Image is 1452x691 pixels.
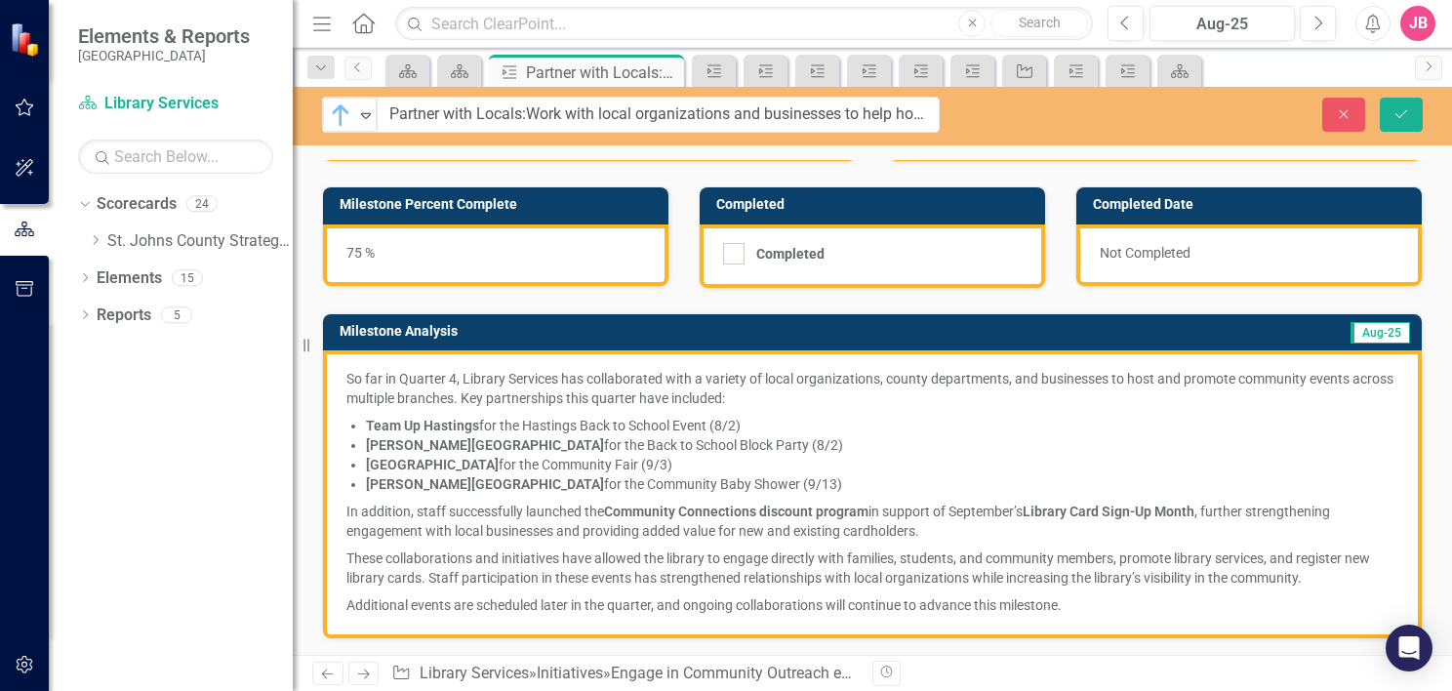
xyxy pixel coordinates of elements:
[366,418,479,433] strong: Team Up Hastings
[366,416,1398,435] p: for the Hastings Back to School Event (8/2)
[537,664,603,682] a: Initiatives
[1400,6,1435,41] button: JB
[1093,197,1412,212] h3: Completed Date
[107,230,293,253] a: St. Johns County Strategic Plan
[366,476,604,492] strong: [PERSON_NAME][GEOGRAPHIC_DATA]
[366,474,1398,494] p: for the Community Baby Shower (9/13)
[377,97,940,133] input: This field is required
[346,591,1398,615] p: Additional events are scheduled later in the quarter, and ongoing collaborations will continue to...
[346,545,1398,591] p: These collaborations and initiatives have allowed the library to engage directly with families, s...
[346,498,1398,545] p: In addition, staff successfully launched the in support of September’s , further strengthening en...
[1351,322,1410,344] span: Aug-25
[1156,13,1288,36] div: Aug-25
[611,664,1134,682] a: Engage in Community Outreach events at least once per quarter systemwide
[526,61,679,85] div: Partner with Locals:Work with local organizations and businesses to help host and promote events.
[1019,15,1061,30] span: Search
[97,305,151,327] a: Reports
[1386,625,1432,671] div: Open Intercom Messenger
[10,21,44,56] img: ClearPoint Strategy
[1023,504,1194,519] strong: Library Card Sign-Up Month
[329,103,352,127] img: In Progress
[366,435,1398,455] p: for the Back to School Block Party (8/2)
[391,663,858,685] div: » » »
[340,197,659,212] h3: Milestone Percent Complete
[1149,6,1295,41] button: Aug-25
[323,224,668,286] div: 75 %
[78,93,273,115] a: Library Services
[366,457,499,472] strong: [GEOGRAPHIC_DATA]
[97,193,177,216] a: Scorecards
[716,197,1035,212] h3: Completed
[78,48,250,63] small: [GEOGRAPHIC_DATA]
[1076,224,1422,286] div: Not Completed
[604,504,868,519] strong: Community Connections discount program
[340,324,1045,339] h3: Milestone Analysis
[366,437,604,453] strong: [PERSON_NAME][GEOGRAPHIC_DATA]
[97,267,162,290] a: Elements
[78,140,273,174] input: Search Below...
[990,10,1088,37] button: Search
[366,455,1398,474] p: for the Community Fair (9/3)
[186,196,218,213] div: 24
[172,269,203,286] div: 15
[346,369,1398,412] p: So far in Quarter 4, Library Services has collaborated with a variety of local organizations, cou...
[395,7,1093,41] input: Search ClearPoint...
[420,664,529,682] a: Library Services
[161,306,192,323] div: 5
[78,24,250,48] span: Elements & Reports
